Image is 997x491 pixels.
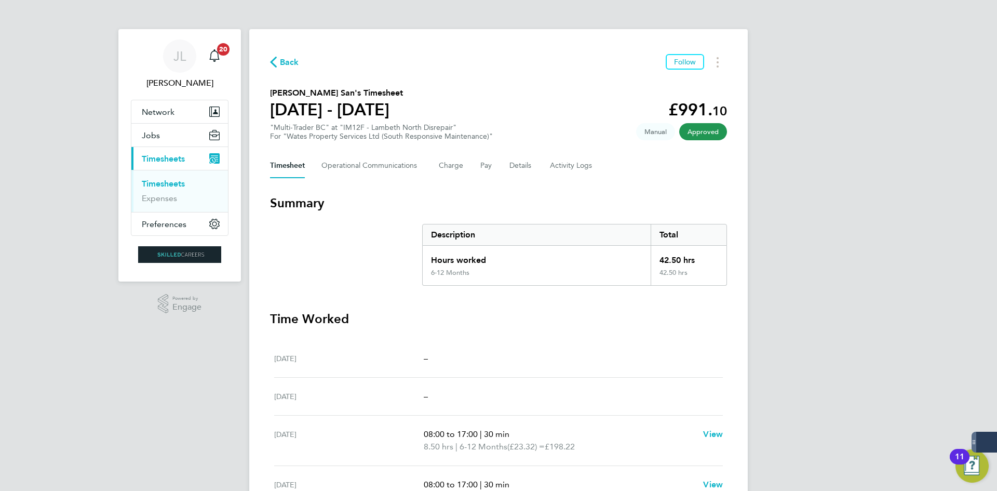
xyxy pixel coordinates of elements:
[321,153,422,178] button: Operational Communications
[270,123,493,141] div: "Multi-Trader BC" at "IM12F - Lambeth North Disrepair"
[131,100,228,123] button: Network
[703,428,723,441] a: View
[545,442,575,452] span: £198.22
[280,56,299,69] span: Back
[480,429,482,439] span: |
[270,99,403,120] h1: [DATE] - [DATE]
[270,153,305,178] button: Timesheet
[422,224,727,286] div: Summary
[173,49,186,63] span: JL
[439,153,464,178] button: Charge
[424,442,453,452] span: 8.50 hrs
[484,480,509,489] span: 30 min
[679,123,727,140] span: This timesheet has been approved.
[424,480,478,489] span: 08:00 to 17:00
[424,429,478,439] span: 08:00 to 17:00
[274,428,424,453] div: [DATE]
[674,57,696,67] span: Follow
[668,100,727,120] app-decimal: £991.
[666,54,704,70] button: Follow
[142,154,185,164] span: Timesheets
[274,352,424,365] div: [DATE]
[270,56,299,69] button: Back
[636,123,675,140] span: This timesheet was manually created.
[423,246,651,269] div: Hours worked
[651,269,726,285] div: 42.50 hrs
[703,429,723,439] span: View
[423,224,651,245] div: Description
[424,353,428,363] span: –
[270,195,727,211] h3: Summary
[131,77,228,89] span: Joe Laws
[131,246,228,263] a: Go to home page
[158,294,202,314] a: Powered byEngage
[270,87,403,99] h2: [PERSON_NAME] San's Timesheet
[455,442,457,452] span: |
[131,147,228,170] button: Timesheets
[703,479,723,491] a: View
[172,303,201,312] span: Engage
[955,457,964,470] div: 11
[431,269,469,277] div: 6-12 Months
[703,480,723,489] span: View
[651,246,726,269] div: 42.50 hrs
[217,43,230,56] span: 20
[424,391,428,401] span: –
[118,29,241,282] nav: Main navigation
[484,429,509,439] span: 30 min
[131,170,228,212] div: Timesheets
[142,107,174,117] span: Network
[142,219,186,229] span: Preferences
[712,103,727,118] span: 10
[138,246,221,263] img: skilledcareers-logo-retina.png
[131,124,228,147] button: Jobs
[509,153,533,178] button: Details
[270,132,493,141] div: For "Wates Property Services Ltd (South Responsive Maintenance)"
[274,390,424,403] div: [DATE]
[955,449,989,483] button: Open Resource Center, 11 new notifications
[550,153,594,178] button: Activity Logs
[651,224,726,245] div: Total
[708,54,727,70] button: Timesheets Menu
[142,193,177,203] a: Expenses
[131,39,228,89] a: JL[PERSON_NAME]
[142,130,160,140] span: Jobs
[270,311,727,327] h3: Time Worked
[460,441,507,453] span: 6-12 Months
[480,153,493,178] button: Pay
[507,442,545,452] span: (£23.32) =
[131,213,228,235] button: Preferences
[480,480,482,489] span: |
[204,39,225,73] a: 20
[142,179,185,189] a: Timesheets
[172,294,201,303] span: Powered by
